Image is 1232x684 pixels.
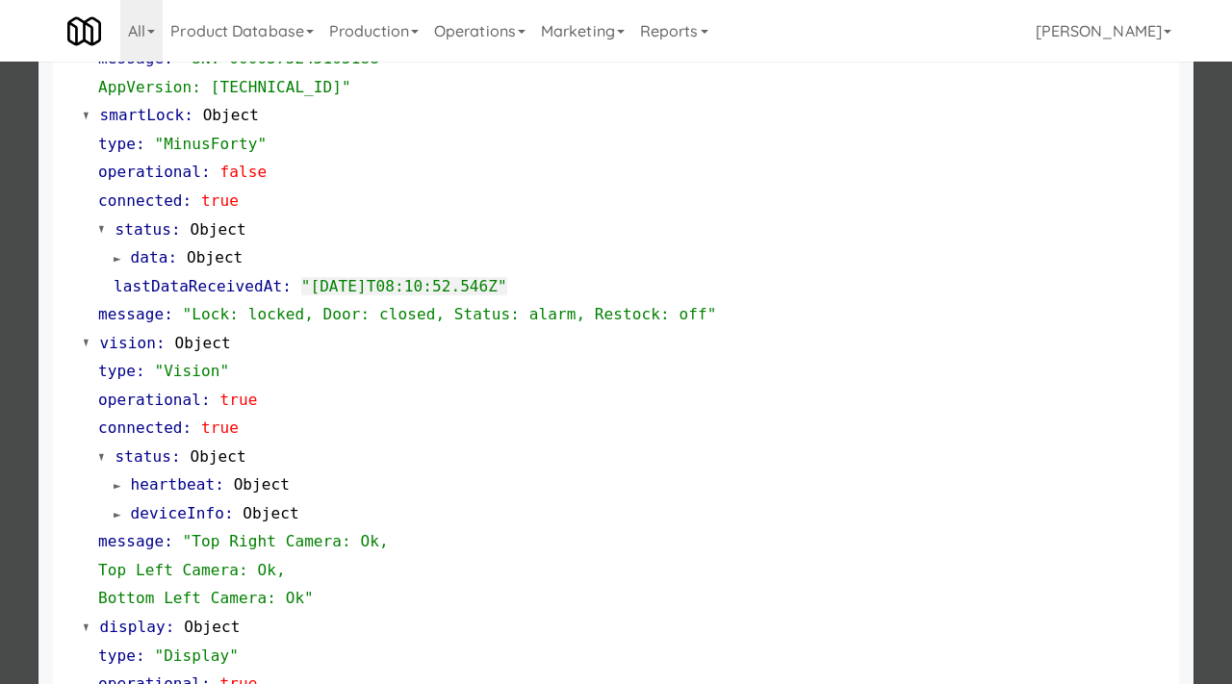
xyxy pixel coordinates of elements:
span: Object [187,248,243,266]
span: false [220,163,268,181]
span: : [164,305,173,323]
span: operational [98,163,201,181]
span: connected [98,418,183,437]
span: "Vision" [154,362,229,380]
img: Micromart [67,14,101,48]
span: : [201,391,211,409]
span: connected [98,191,183,210]
span: lastDataReceivedAt [114,277,282,295]
span: data [131,248,168,266]
span: "Lock: locked, Door: closed, Status: alarm, Restock: off" [183,305,717,323]
span: heartbeat [131,475,216,494]
span: "MinusForty" [154,135,267,153]
span: : [282,277,292,295]
span: : [183,191,192,210]
span: : [136,646,145,665]
span: true [201,191,239,210]
span: true [201,418,239,437]
span: : [183,418,192,437]
span: "[DATE]T08:10:52.546Z" [301,277,507,295]
span: type [98,135,136,153]
span: : [215,475,224,494]
span: : [167,248,177,266]
span: : [164,532,173,550]
span: : [224,504,234,522]
span: status [115,220,171,239]
span: : [136,135,145,153]
span: type [98,362,136,380]
span: smartLock [100,106,185,124]
span: : [136,362,145,380]
span: display [100,618,166,636]
span: : [201,163,211,181]
span: Object [184,618,240,636]
span: Object [190,447,245,466]
span: : [184,106,193,124]
span: vision [100,334,156,352]
span: operational [98,391,201,409]
span: Object [174,334,230,352]
span: deviceInfo [131,504,224,522]
span: : [166,618,175,636]
span: status [115,447,171,466]
span: message [98,305,164,323]
span: true [220,391,258,409]
span: Object [190,220,245,239]
span: message [98,532,164,550]
span: "Top Right Camera: Ok, Top Left Camera: Ok, Bottom Left Camera: Ok" [98,532,389,607]
span: Object [234,475,290,494]
span: Object [203,106,259,124]
span: : [171,447,181,466]
span: "SN: 0000573245105188 AppVersion: [TECHNICAL_ID]" [98,49,379,96]
span: type [98,646,136,665]
span: "Display" [154,646,239,665]
span: Object [243,504,298,522]
span: : [171,220,181,239]
span: : [156,334,166,352]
